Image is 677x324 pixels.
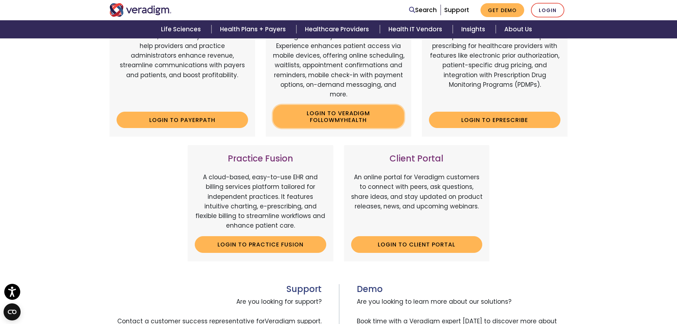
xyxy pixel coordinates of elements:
[496,20,541,38] a: About Us
[195,154,326,164] h3: Practice Fusion
[117,32,248,106] p: Web-based, user-friendly solutions that help providers and practice administrators enhance revenu...
[531,3,564,17] a: Login
[117,112,248,128] a: Login to Payerpath
[380,20,453,38] a: Health IT Vendors
[429,112,560,128] a: Login to ePrescribe
[480,3,524,17] a: Get Demo
[351,172,483,230] p: An online portal for Veradigm customers to connect with peers, ask questions, share ideas, and st...
[195,236,326,253] a: Login to Practice Fusion
[357,284,568,294] h3: Demo
[453,20,496,38] a: Insights
[152,20,211,38] a: Life Sciences
[444,6,469,14] a: Support
[273,105,404,128] a: Login to Veradigm FollowMyHealth
[109,3,172,17] img: Veradigm logo
[109,284,322,294] h3: Support
[351,236,483,253] a: Login to Client Portal
[429,32,560,106] p: A comprehensive solution that simplifies prescribing for healthcare providers with features like ...
[4,303,21,320] button: Open CMP widget
[211,20,296,38] a: Health Plans + Payers
[296,20,380,38] a: Healthcare Providers
[351,154,483,164] h3: Client Portal
[273,32,404,99] p: Veradigm FollowMyHealth's Mobile Patient Experience enhances patient access via mobile devices, o...
[409,5,437,15] a: Search
[195,172,326,230] p: A cloud-based, easy-to-use EHR and billing services platform tailored for independent practices. ...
